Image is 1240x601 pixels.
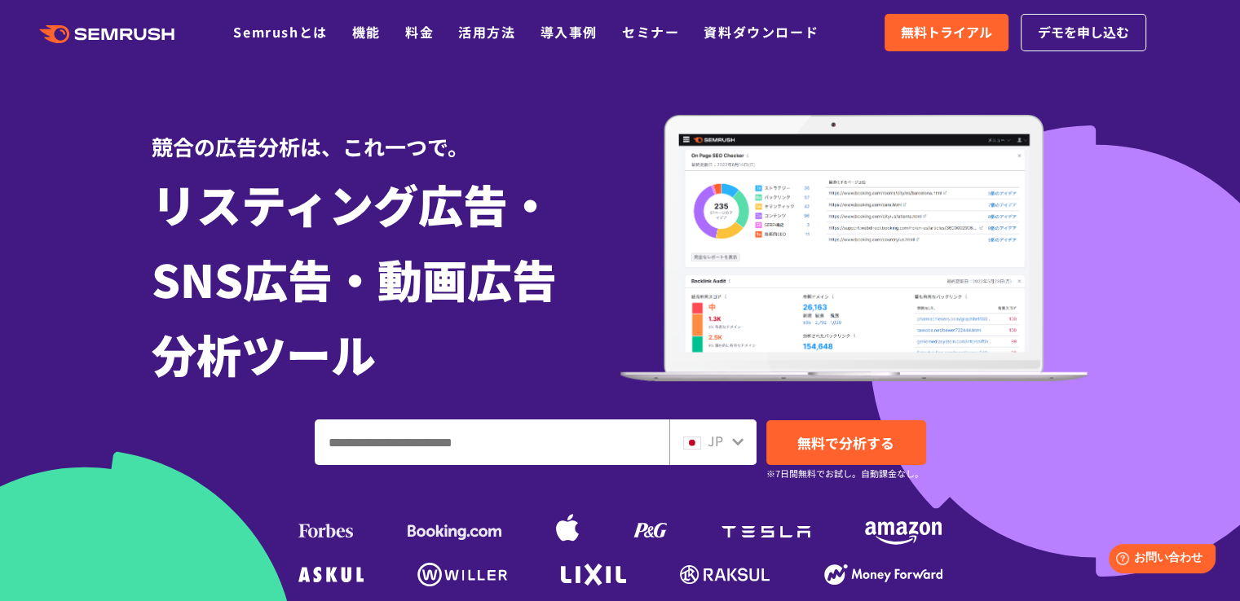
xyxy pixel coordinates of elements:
[704,22,819,42] a: 資料ダウンロード
[152,166,620,391] h1: リスティング広告・ SNS広告・動画広告 分析ツール
[708,431,723,450] span: JP
[405,22,434,42] a: 料金
[352,22,381,42] a: 機能
[622,22,679,42] a: セミナー
[316,420,669,464] input: ドメイン、キーワードまたはURLを入力してください
[541,22,598,42] a: 導入事例
[152,106,620,162] div: 競合の広告分析は、これ一つで。
[1021,14,1146,51] a: デモを申し込む
[885,14,1008,51] a: 無料トライアル
[458,22,515,42] a: 活用方法
[766,466,924,481] small: ※7日間無料でお試し。自動課金なし。
[1038,22,1129,43] span: デモを申し込む
[766,420,926,465] a: 無料で分析する
[1095,537,1222,583] iframe: Help widget launcher
[233,22,327,42] a: Semrushとは
[797,432,894,453] span: 無料で分析する
[901,22,992,43] span: 無料トライアル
